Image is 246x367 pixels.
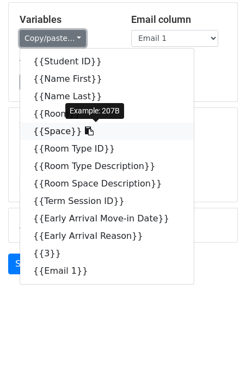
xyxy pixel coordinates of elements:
a: {{Term Session ID}} [20,192,194,210]
h5: Email column [131,14,226,26]
a: {{Student ID}} [20,53,194,70]
a: {{Room Type ID}} [20,140,194,158]
div: Example: 207B [65,103,124,119]
a: {{Space}} [20,123,194,140]
a: {{Room}} [20,105,194,123]
a: {{Room Type Description}} [20,158,194,175]
a: {{Name First}} [20,70,194,88]
h5: Variables [20,14,115,26]
a: {{Early Arrival Reason}} [20,227,194,245]
a: Send [8,254,44,274]
a: {{3}} [20,245,194,262]
a: Copy/paste... [20,30,86,47]
a: {{Room Space Description}} [20,175,194,192]
a: {{Name Last}} [20,88,194,105]
a: {{Early Arrival Move-in Date}} [20,210,194,227]
iframe: Chat Widget [192,315,246,367]
a: {{Email 1}} [20,262,194,280]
